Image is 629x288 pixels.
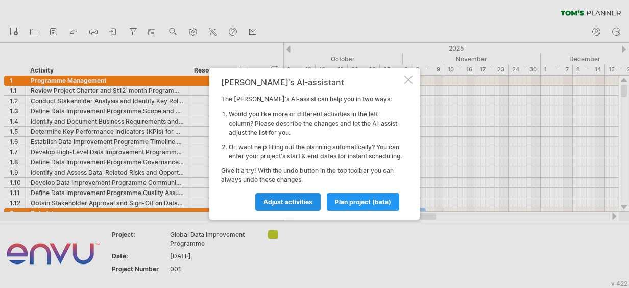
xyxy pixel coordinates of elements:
[327,193,399,211] a: plan project (beta)
[255,193,321,211] a: Adjust activities
[263,198,312,206] span: Adjust activities
[221,78,402,87] div: [PERSON_NAME]'s AI-assistant
[229,110,402,137] li: Would you like more or different activities in the left column? Please describe the changes and l...
[335,198,391,206] span: plan project (beta)
[229,142,402,161] li: Or, want help filling out the planning automatically? You can enter your project's start & end da...
[221,78,402,210] div: The [PERSON_NAME]'s AI-assist can help you in two ways: Give it a try! With the undo button in th...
